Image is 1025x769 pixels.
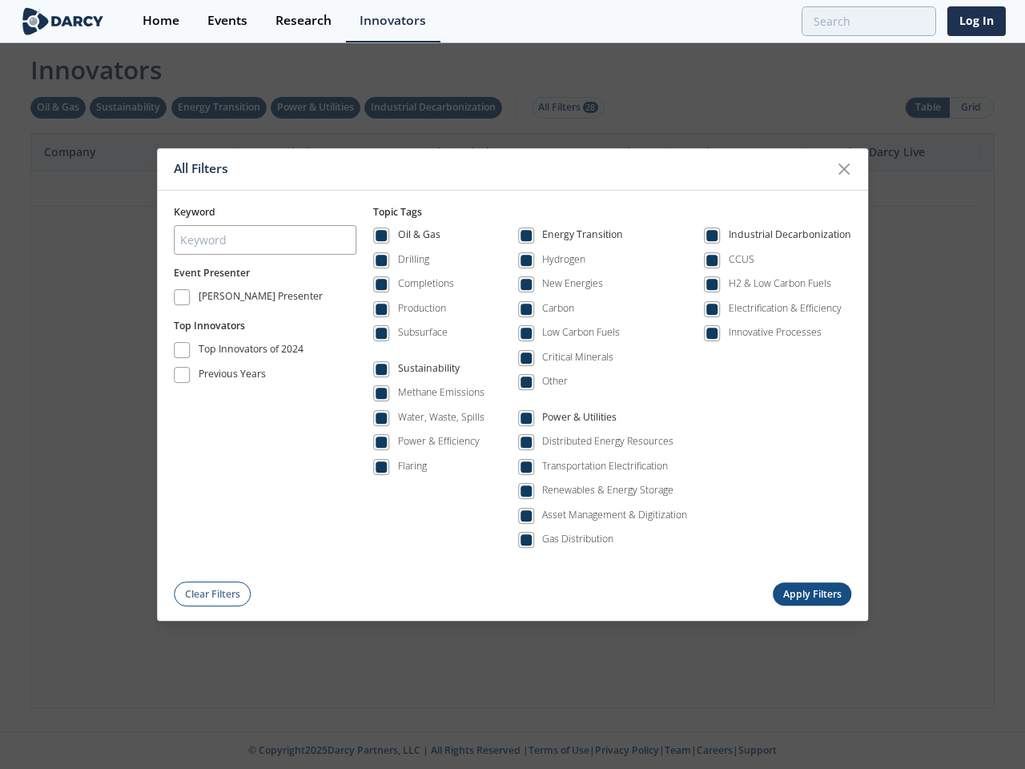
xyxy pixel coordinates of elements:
span: Keyword [174,205,215,219]
span: Top Innovators [174,319,245,332]
div: Asset Management & Digitization [542,508,687,522]
div: Home [143,14,179,27]
div: Power & Efficiency [398,435,480,449]
div: Renewables & Energy Storage [542,484,673,498]
button: Top Innovators [174,319,245,333]
div: Completions [398,277,454,292]
input: Advanced Search [802,6,936,36]
div: Distributed Energy Resources [542,435,673,449]
div: Transportation Electrification [542,459,668,473]
div: Energy Transition [542,228,623,248]
div: Gas Distribution [542,533,613,547]
img: logo-wide.svg [19,7,107,35]
div: Low Carbon Fuels [542,326,620,340]
button: Clear Filters [174,582,251,607]
div: CCUS [729,252,754,267]
div: Innovators [360,14,426,27]
div: Top Innovators of 2024 [199,342,303,361]
div: New Energies [542,277,603,292]
div: All Filters [174,154,829,184]
div: [PERSON_NAME] Presenter [199,289,323,308]
input: Keyword [174,225,356,255]
button: Apply Filters [773,583,851,606]
span: Topic Tags [373,205,422,219]
div: H2 & Low Carbon Fuels [729,277,831,292]
span: Event Presenter [174,266,250,280]
div: Hydrogen [542,252,585,267]
button: Event Presenter [174,266,250,280]
div: Water, Waste, Spills [398,410,484,425]
div: Methane Emissions [398,386,484,401]
div: Critical Minerals [542,350,613,364]
a: Log In [947,6,1006,36]
div: Production [398,301,446,316]
div: Sustainability [398,361,460,380]
div: Flaring [398,459,427,473]
div: Events [207,14,247,27]
div: Other [542,375,568,389]
div: Oil & Gas [398,228,440,248]
div: Research [275,14,332,27]
div: Electrification & Efficiency [729,301,842,316]
div: Subsurface [398,326,448,340]
div: Power & Utilities [542,410,617,429]
div: Drilling [398,252,429,267]
div: Industrial Decarbonization [729,228,851,248]
div: Carbon [542,301,574,316]
div: Innovative Processes [729,326,822,340]
div: Previous Years [199,367,266,386]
